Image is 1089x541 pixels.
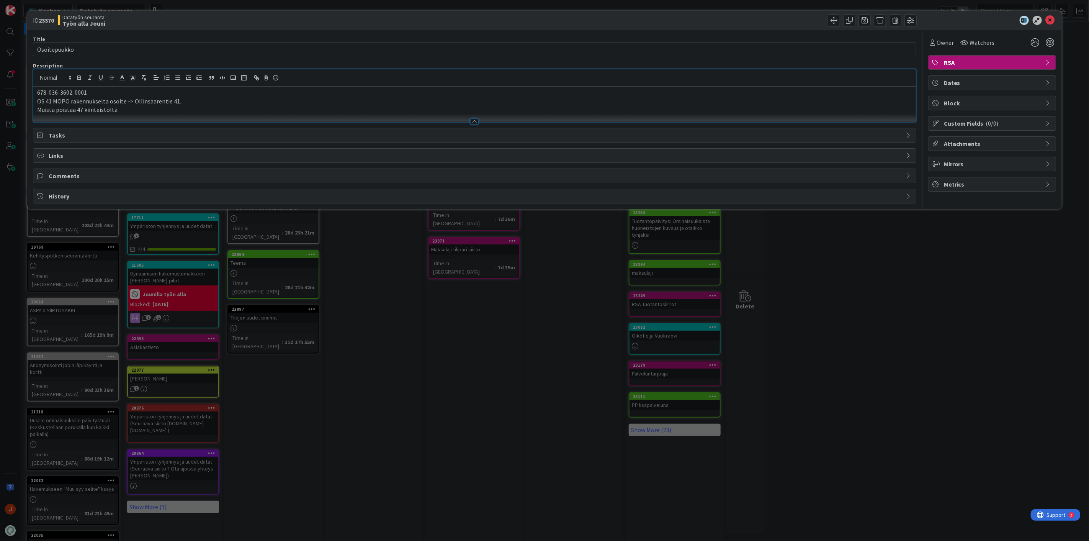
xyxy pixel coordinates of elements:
p: OS 41 MOPO rakennukselta osoite -> Ollinsaarentie 41. [37,97,912,106]
span: Metrics [944,180,1042,189]
input: type card name here... [33,43,916,56]
span: Custom Fields [944,119,1042,128]
span: ID [33,16,54,25]
span: Links [49,151,902,160]
span: Owner [937,38,954,47]
span: Comments [49,171,902,180]
p: 678-036-3602-0001 [37,88,912,97]
b: 23370 [39,16,54,24]
span: Description [33,62,63,69]
div: 2 [40,3,42,9]
span: Watchers [970,38,995,47]
span: Datatyön seuranta [62,14,105,20]
span: Support [16,1,35,10]
span: Block [944,98,1042,108]
p: Muista poistaa 47 kiinteistöltä [37,105,912,114]
span: Mirrors [944,159,1042,169]
span: History [49,192,902,201]
label: Title [33,36,45,43]
span: Dates [944,78,1042,87]
span: Attachments [944,139,1042,148]
span: Tasks [49,131,902,140]
span: RSA [944,58,1042,67]
b: Työn alla Jouni [62,20,105,26]
span: ( 0/0 ) [986,120,999,127]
